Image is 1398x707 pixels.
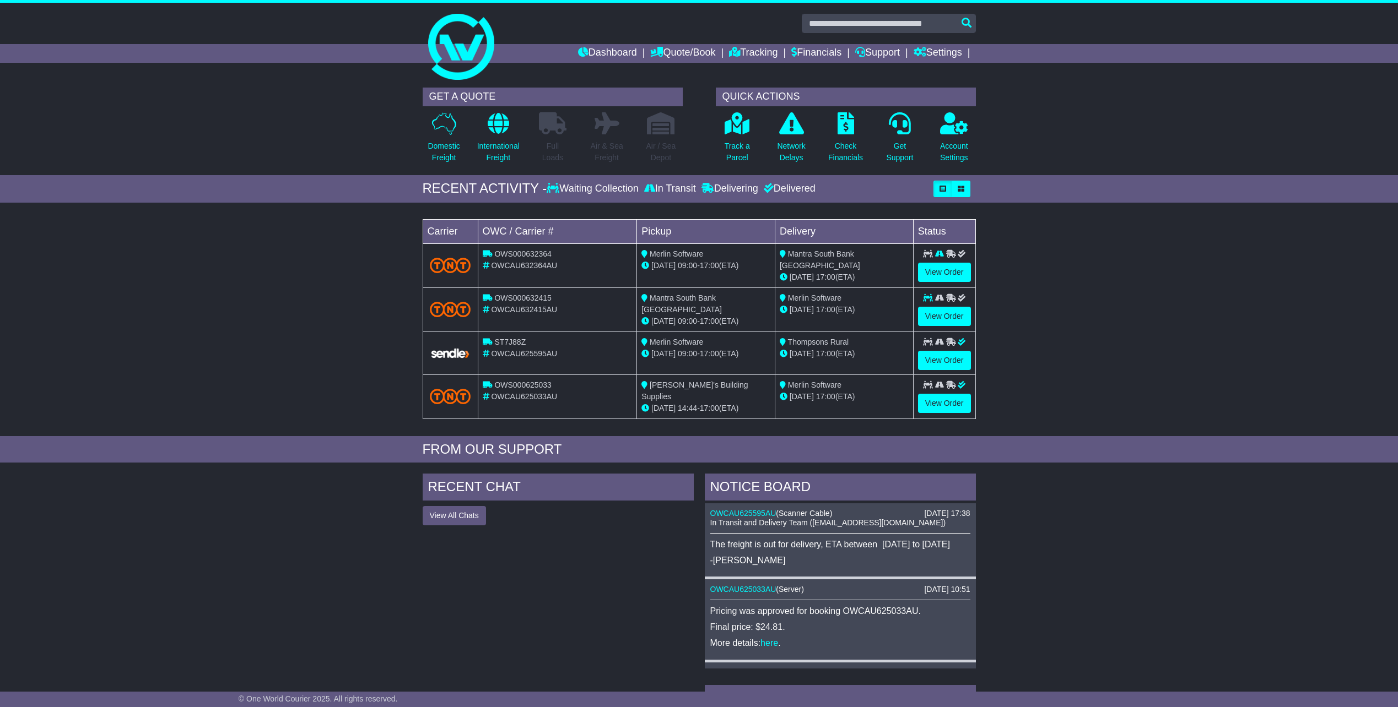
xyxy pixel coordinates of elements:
[430,302,471,317] img: TNT_Domestic.png
[914,44,962,63] a: Settings
[761,183,816,195] div: Delivered
[478,219,637,243] td: OWC / Carrier #
[918,307,971,326] a: View Order
[924,668,970,677] div: [DATE] 10:04
[423,219,478,243] td: Carrier
[491,305,557,314] span: OWCAU632415AU
[646,140,676,164] p: Air / Sea Depot
[651,261,676,270] span: [DATE]
[641,260,770,271] div: - (ETA)
[913,219,975,243] td: Status
[710,668,970,677] div: ( )
[828,112,863,170] a: CheckFinancials
[780,348,909,360] div: (ETA)
[678,404,697,412] span: 14:44
[700,404,719,412] span: 17:00
[779,509,830,518] span: Scanner Cable
[886,112,914,170] a: GetSupport
[678,261,697,270] span: 09:00
[650,338,703,346] span: Merlin Software
[430,389,471,404] img: TNT_Domestic.png
[641,380,748,401] span: [PERSON_NAME]'s Building Supplies
[816,349,835,358] span: 17:00
[924,585,970,594] div: [DATE] 10:51
[699,183,761,195] div: Delivering
[940,112,969,170] a: AccountSettings
[710,555,970,565] p: -[PERSON_NAME]
[651,349,676,358] span: [DATE]
[788,380,841,389] span: Merlin Software
[790,273,814,281] span: [DATE]
[494,380,552,389] span: OWS000625033
[918,394,971,413] a: View Order
[724,112,751,170] a: Track aParcel
[637,219,775,243] td: Pickup
[641,293,722,314] span: Mantra South Bank [GEOGRAPHIC_DATA]
[428,140,460,164] p: Domestic Freight
[710,638,970,648] p: More details: .
[828,140,863,164] p: Check Financials
[678,317,697,325] span: 09:00
[650,44,715,63] a: Quote/Book
[710,668,776,677] a: OWCAU625595AU
[779,585,801,594] span: Server
[491,261,557,270] span: OWCAU632364AU
[710,518,946,527] span: In Transit and Delivery Team ([EMAIL_ADDRESS][DOMAIN_NAME])
[924,509,970,518] div: [DATE] 17:38
[650,249,703,258] span: Merlin Software
[239,694,398,703] span: © One World Courier 2025. All rights reserved.
[578,44,637,63] a: Dashboard
[886,140,913,164] p: Get Support
[776,112,806,170] a: NetworkDelays
[725,140,750,164] p: Track a Parcel
[710,509,970,518] div: ( )
[547,183,641,195] div: Waiting Collection
[855,44,900,63] a: Support
[760,638,778,648] a: here
[918,351,971,370] a: View Order
[710,509,776,518] a: OWCAU625595AU
[790,305,814,314] span: [DATE]
[641,403,770,414] div: - (ETA)
[777,140,805,164] p: Network Delays
[716,88,976,106] div: QUICK ACTIONS
[430,347,471,359] img: GetCarrierServiceLogo
[705,474,976,503] div: NOTICE BOARD
[775,219,913,243] td: Delivery
[816,392,835,401] span: 17:00
[678,349,697,358] span: 09:00
[539,140,566,164] p: Full Loads
[700,349,719,358] span: 17:00
[641,183,699,195] div: In Transit
[494,338,526,346] span: ST7J88Z
[918,263,971,282] a: View Order
[641,316,770,327] div: - (ETA)
[780,304,909,316] div: (ETA)
[710,606,970,616] p: Pricing was approved for booking OWCAU625033AU.
[651,404,676,412] span: [DATE]
[494,249,552,258] span: OWS000632364
[491,392,557,401] span: OWCAU625033AU
[710,539,970,550] p: The freight is out for delivery, ETA between [DATE] to [DATE]
[788,338,849,346] span: Thompsons Rural
[710,622,970,632] p: Final price: $24.81.
[430,258,471,273] img: TNT_Domestic.png
[423,88,683,106] div: GET A QUOTE
[780,271,909,283] div: (ETA)
[790,349,814,358] span: [DATE]
[651,317,676,325] span: [DATE]
[790,392,814,401] span: [DATE]
[710,585,776,594] a: OWCAU625033AU
[427,112,460,170] a: DomesticFreight
[780,391,909,403] div: (ETA)
[700,317,719,325] span: 17:00
[780,249,860,270] span: Mantra South Bank [GEOGRAPHIC_DATA]
[423,181,547,197] div: RECENT ACTIVITY -
[423,442,976,458] div: FROM OUR SUPPORT
[494,293,552,302] span: OWS000632415
[591,140,623,164] p: Air & Sea Freight
[641,348,770,360] div: - (ETA)
[491,349,557,358] span: OWCAU625595AU
[816,305,835,314] span: 17:00
[700,261,719,270] span: 17:00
